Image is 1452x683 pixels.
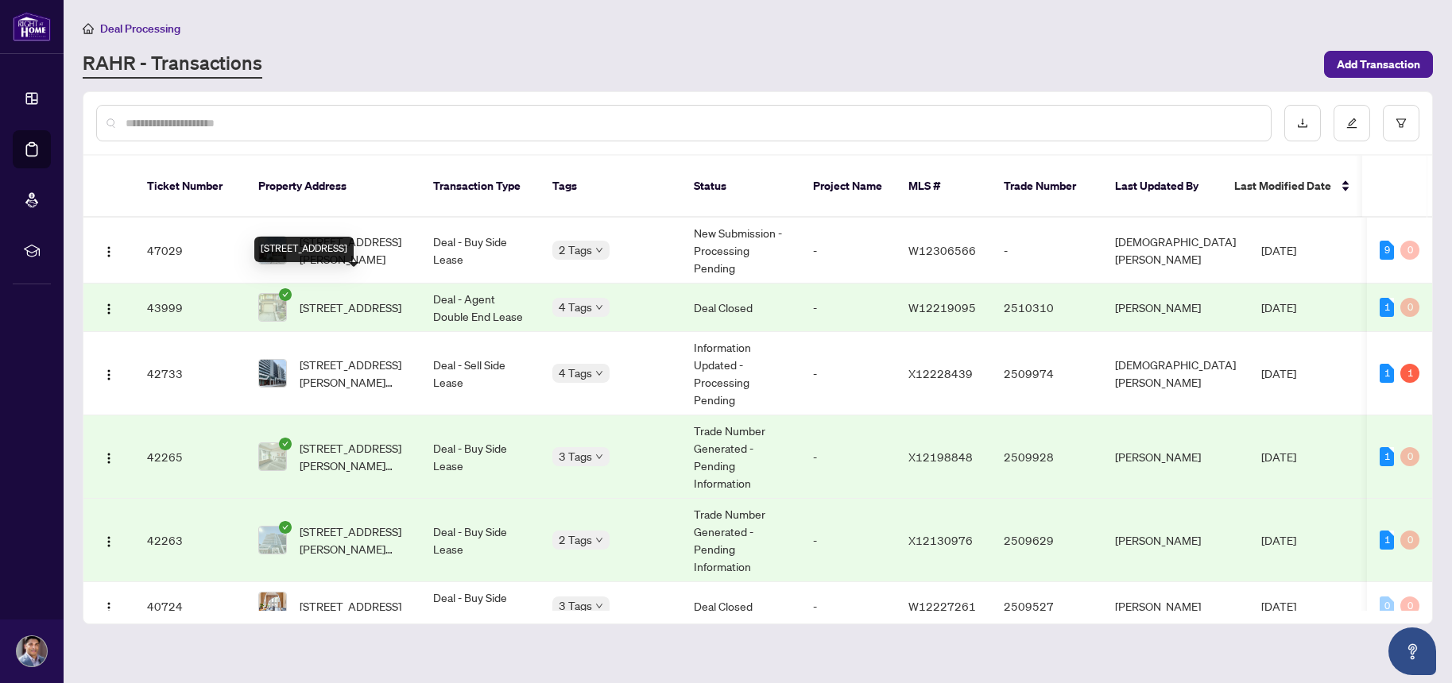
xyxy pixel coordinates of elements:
[1234,177,1331,195] span: Last Modified Date
[300,299,401,316] span: [STREET_ADDRESS]
[1337,52,1420,77] span: Add Transaction
[96,444,122,469] button: Logo
[259,237,286,264] img: thumbnail-img
[103,369,115,381] img: Logo
[595,536,603,544] span: down
[991,332,1102,415] td: 2509974
[800,218,896,284] td: -
[103,452,115,465] img: Logo
[1102,284,1249,332] td: [PERSON_NAME]
[800,332,896,415] td: -
[96,593,122,619] button: Logo
[991,499,1102,582] td: 2509629
[681,415,800,499] td: Trade Number Generated - Pending Information
[246,156,420,218] th: Property Address
[103,303,115,315] img: Logo
[100,21,180,36] span: Deal Processing
[1388,627,1436,675] button: Open asap
[1396,118,1407,129] span: filter
[259,527,286,554] img: thumbnail-img
[1297,118,1308,129] span: download
[300,439,408,474] span: [STREET_ADDRESS][PERSON_NAME][PERSON_NAME]
[559,531,592,549] span: 2 Tags
[83,23,94,34] span: home
[420,415,540,499] td: Deal - Buy Side Lease
[134,499,246,582] td: 42263
[908,533,973,547] span: X12130976
[96,237,122,263] button: Logo
[1261,533,1296,547] span: [DATE]
[420,284,540,332] td: Deal - Agent Double End Lease
[681,156,800,218] th: Status
[595,369,603,377] span: down
[991,156,1102,218] th: Trade Number
[800,415,896,499] td: -
[279,521,292,534] span: check-circle
[420,156,540,218] th: Transaction Type
[681,499,800,582] td: Trade Number Generated - Pending Information
[103,245,115,258] img: Logo
[1400,241,1419,260] div: 0
[595,303,603,311] span: down
[420,332,540,415] td: Deal - Sell Side Lease
[259,360,286,387] img: thumbnail-img
[540,156,681,218] th: Tags
[1102,156,1222,218] th: Last Updated By
[17,636,47,666] img: Profile Icon
[1380,298,1394,317] div: 1
[681,332,800,415] td: Information Updated - Processing Pending
[1400,596,1419,615] div: 0
[134,582,246,631] td: 40724
[1380,447,1394,466] div: 1
[1380,596,1394,615] div: 0
[96,361,122,386] button: Logo
[991,415,1102,499] td: 2509928
[800,499,896,582] td: -
[1400,447,1419,466] div: 0
[991,582,1102,631] td: 2509527
[1102,582,1249,631] td: [PERSON_NAME]
[908,243,976,257] span: W12306566
[300,597,401,615] span: [STREET_ADDRESS]
[1261,450,1296,464] span: [DATE]
[908,366,973,380] span: X12228439
[681,582,800,631] td: Deal Closed
[420,218,540,284] td: Deal - Buy Side Lease
[908,599,976,613] span: W12227261
[595,602,603,610] span: down
[83,50,262,79] a: RAHR - Transactions
[1334,105,1370,141] button: edit
[908,300,976,314] span: W12219095
[681,284,800,332] td: Deal Closed
[1400,298,1419,317] div: 0
[559,364,592,382] span: 4 Tags
[279,438,292,450] span: check-circle
[1102,499,1249,582] td: [PERSON_NAME]
[1380,364,1394,383] div: 1
[300,523,408,558] span: [STREET_ADDRESS][PERSON_NAME][PERSON_NAME]
[96,527,122,553] button: Logo
[420,499,540,582] td: Deal - Buy Side Lease
[300,356,408,391] span: [STREET_ADDRESS][PERSON_NAME][PERSON_NAME]
[96,295,122,320] button: Logo
[300,233,408,268] span: [STREET_ADDRESS][PERSON_NAME]
[1346,118,1357,129] span: edit
[559,596,592,615] span: 3 Tags
[259,443,286,470] img: thumbnail-img
[134,284,246,332] td: 43999
[134,156,246,218] th: Ticket Number
[134,332,246,415] td: 42733
[1261,366,1296,380] span: [DATE]
[103,601,115,614] img: Logo
[559,447,592,465] span: 3 Tags
[1102,415,1249,499] td: [PERSON_NAME]
[1284,105,1321,141] button: download
[595,453,603,461] span: down
[13,12,51,41] img: logo
[1261,300,1296,314] span: [DATE]
[1383,105,1419,141] button: filter
[259,592,286,619] img: thumbnail-img
[1380,241,1394,260] div: 9
[991,218,1102,284] td: -
[800,284,896,332] td: -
